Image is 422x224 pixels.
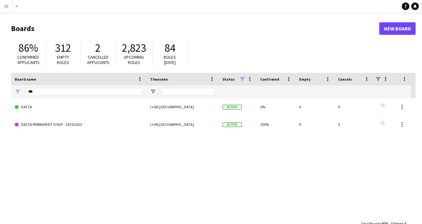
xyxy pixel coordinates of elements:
[15,77,36,82] span: Board name
[15,98,143,116] a: DAFZA
[124,54,144,65] span: Upcoming roles
[299,77,310,82] span: Empty
[295,98,334,115] div: 0
[256,116,295,133] div: 100%
[222,105,242,109] span: Active
[334,98,373,115] div: 0
[15,89,20,94] button: Open Filter Menu
[146,98,219,115] div: (+04) [GEOGRAPHIC_DATA]
[222,122,242,127] span: Active
[26,88,143,95] input: Board name Filter Input
[379,22,416,35] a: New Board
[87,54,109,65] span: Cancelled applicants
[338,77,352,82] span: Cancels
[260,77,279,82] span: Confirmed
[55,41,71,55] span: 312
[295,116,334,133] div: 0
[17,54,40,65] span: Confirmed applicants
[57,54,69,65] span: Empty roles
[11,24,379,33] h1: Boards
[164,54,176,65] span: Roles [DATE]
[150,89,156,94] button: Open Filter Menu
[122,41,146,55] span: 2,823
[256,98,295,115] div: 0%
[96,41,101,55] span: 2
[15,116,143,133] a: DAFZA PERMANENT STAFF - 2019/2025
[150,77,168,82] span: Timezone
[334,116,373,133] div: 0
[146,116,219,133] div: (+04) [GEOGRAPHIC_DATA]
[222,77,235,82] span: Status
[162,88,215,95] input: Timezone Filter Input
[165,41,175,55] span: 84
[19,41,38,55] span: 86%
